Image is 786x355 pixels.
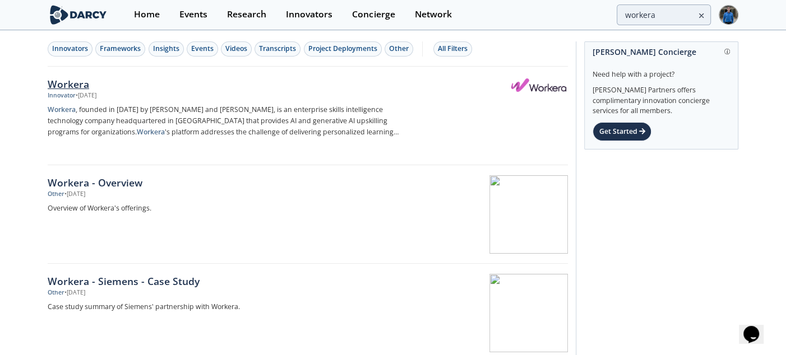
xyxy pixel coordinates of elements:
div: Workera [48,77,419,91]
button: Transcripts [255,41,300,57]
div: Transcripts [259,44,296,54]
a: Workera Innovator •[DATE] Workera, founded in [DATE] by [PERSON_NAME] and [PERSON_NAME], is an en... [48,67,568,165]
div: [PERSON_NAME] Concierge [593,42,730,62]
div: [PERSON_NAME] Partners offers complimentary innovation concierge services for all members. [593,80,730,116]
div: Project Deployments [308,44,377,54]
strong: Workera [137,127,165,137]
div: Concierge [352,10,395,19]
div: Other [48,190,64,199]
div: Events [191,44,214,54]
img: Workera [511,78,566,92]
div: Other [389,44,409,54]
button: Innovators [48,41,93,57]
img: Profile [719,5,738,25]
strong: Workera [48,105,76,114]
button: Project Deployments [304,41,382,57]
a: Workera - Overview Other •[DATE] Overview of Workera's offerings. [48,165,568,264]
button: Events [187,41,218,57]
input: Advanced Search [617,4,711,25]
iframe: chat widget [739,310,775,344]
div: Innovators [286,10,332,19]
p: Case study summary of Siemens' partnership with Workera. [48,301,419,312]
button: Videos [221,41,252,57]
div: Network [414,10,451,19]
button: All Filters [433,41,472,57]
div: Workera - Overview [48,175,419,190]
img: logo-wide.svg [48,5,109,25]
div: Need help with a project? [593,62,730,80]
div: Research [227,10,266,19]
button: Other [385,41,413,57]
div: Home [134,10,160,19]
div: Videos [225,44,247,54]
div: Innovator [48,91,76,100]
div: All Filters [438,44,468,54]
div: Get Started [593,122,651,141]
div: Other [48,288,64,297]
button: Insights [149,41,184,57]
div: Events [179,10,207,19]
div: Frameworks [100,44,141,54]
div: • [DATE] [64,190,85,199]
div: • [DATE] [76,91,96,100]
div: Innovators [52,44,88,54]
p: Overview of Workera's offerings. [48,203,419,214]
div: Insights [153,44,179,54]
p: , founded in [DATE] by [PERSON_NAME] and [PERSON_NAME], is an enterprise skills intelligence tech... [48,104,419,138]
div: • [DATE] [64,288,85,297]
img: information.svg [724,49,730,55]
button: Frameworks [95,41,145,57]
div: Workera - Siemens - Case Study [48,274,419,288]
